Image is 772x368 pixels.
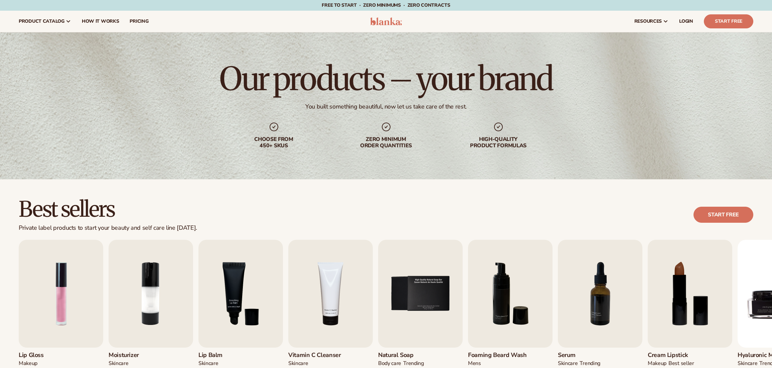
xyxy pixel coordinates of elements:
span: LOGIN [679,19,693,24]
div: BODY Care [378,360,401,367]
div: Private label products to start your beauty and self care line [DATE]. [19,224,197,232]
h3: Lip Gloss [19,352,60,359]
div: MAKEUP [648,360,666,367]
a: product catalog [13,11,76,32]
div: TRENDING [580,360,600,367]
a: resources [629,11,674,32]
div: High-quality product formulas [456,136,541,149]
div: SKINCARE [198,360,218,367]
div: SKINCARE [109,360,128,367]
span: How It Works [82,19,119,24]
h3: Lip Balm [198,352,240,359]
div: Zero minimum order quantities [343,136,429,149]
a: LOGIN [674,11,699,32]
span: pricing [130,19,148,24]
a: Start free [693,207,753,223]
div: BEST SELLER [668,360,694,367]
div: Choose from 450+ Skus [231,136,317,149]
h3: Moisturizer [109,352,150,359]
h3: Vitamin C Cleanser [288,352,341,359]
div: Skincare [288,360,308,367]
div: mens [468,360,481,367]
div: MAKEUP [19,360,37,367]
div: SKINCARE [558,360,578,367]
div: TRENDING [403,360,424,367]
span: resources [634,19,662,24]
h2: Best sellers [19,198,197,220]
h1: Our products – your brand [219,63,552,95]
span: product catalog [19,19,64,24]
a: How It Works [76,11,125,32]
h3: Natural Soap [378,352,424,359]
h3: Serum [558,352,600,359]
a: Start Free [704,14,753,28]
h3: Foaming beard wash [468,352,527,359]
div: You built something beautiful, now let us take care of the rest. [305,103,467,111]
img: logo [370,17,402,25]
a: pricing [124,11,154,32]
div: SKINCARE [738,360,757,367]
h3: Cream Lipstick [648,352,694,359]
span: Free to start · ZERO minimums · ZERO contracts [322,2,450,8]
